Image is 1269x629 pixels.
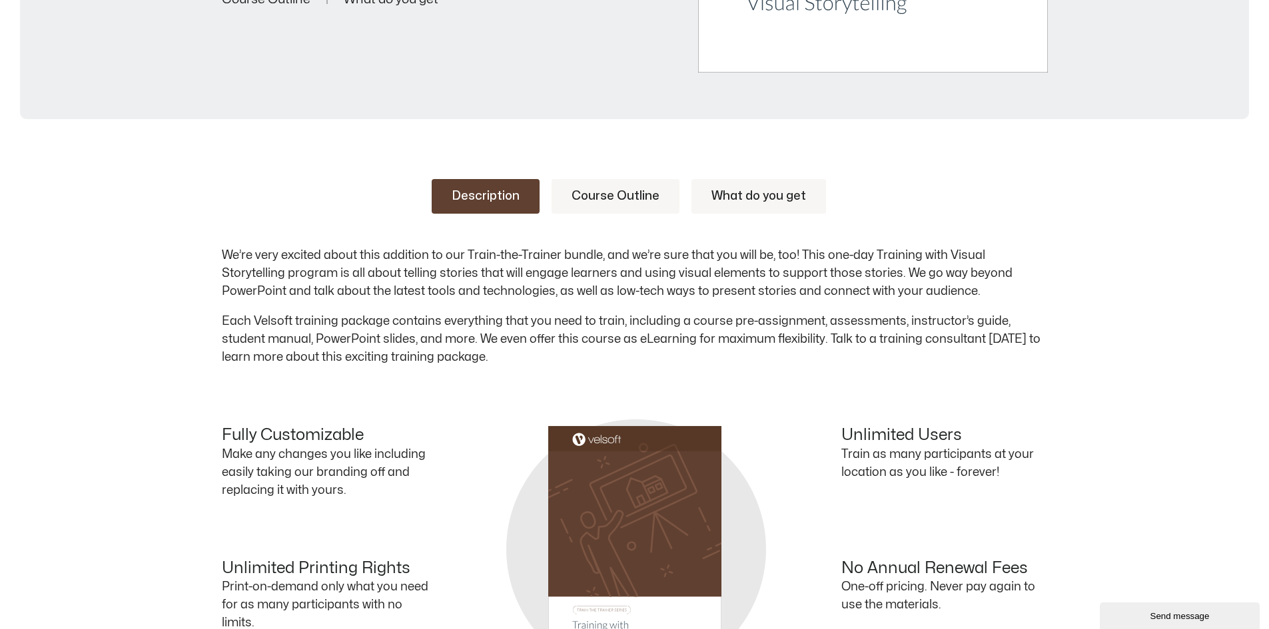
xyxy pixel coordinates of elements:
p: Make any changes you like including easily taking our branding off and replacing it with yours. [222,445,428,499]
h4: Fully Customizable [222,426,428,445]
a: What do you get [691,179,826,214]
h4: Unlimited Printing Rights [222,559,428,578]
p: Each Velsoft training package contains everything that you need to train, including a course pre-... [222,312,1048,366]
p: Train as many participants at your location as you like - forever! [841,445,1048,481]
iframe: chat widget [1100,600,1262,629]
a: Description [432,179,540,214]
h4: No Annual Renewal Fees [841,559,1048,578]
a: Course Outline [552,179,679,214]
h4: Unlimited Users [841,426,1048,445]
p: We’re very excited about this addition to our Train-the-Trainer bundle, and we’re sure that you w... [222,246,1048,300]
p: One-off pricing. Never pay again to use the materials. [841,578,1048,614]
